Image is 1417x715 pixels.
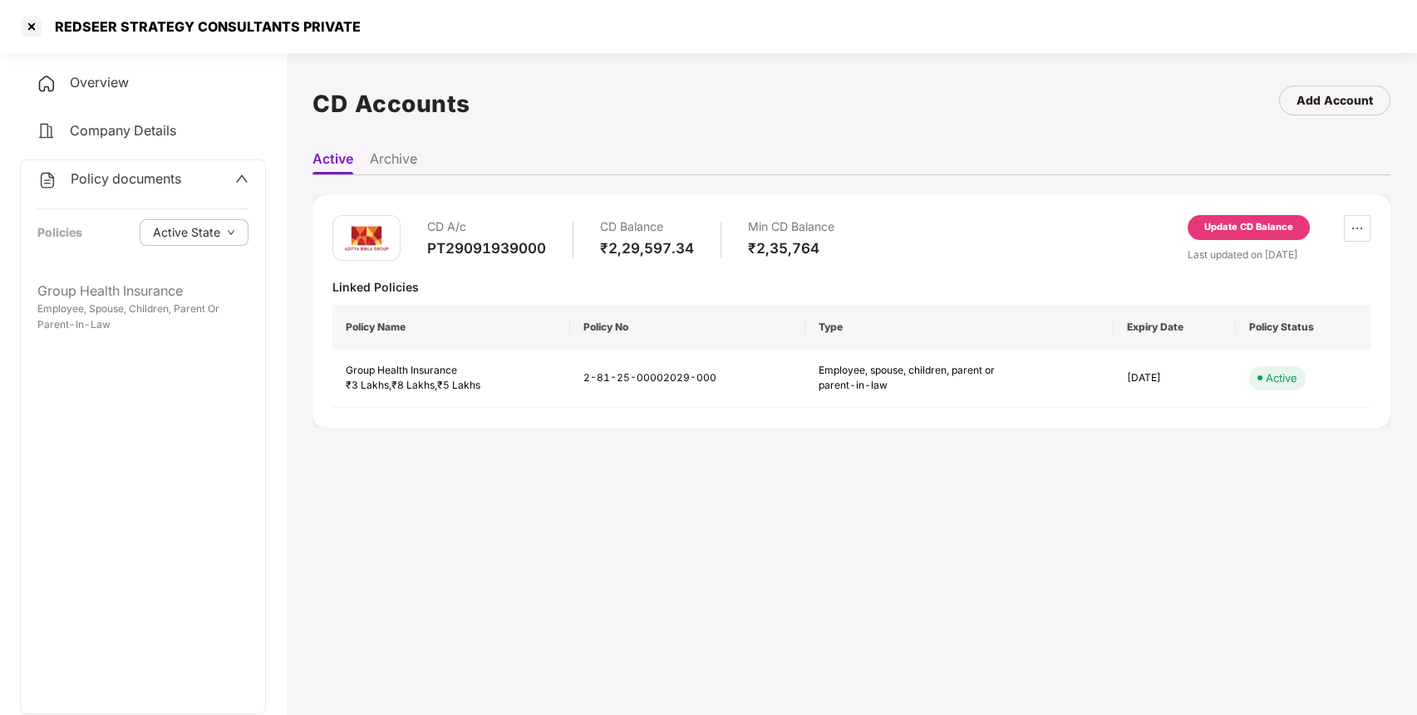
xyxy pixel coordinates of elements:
h1: CD Accounts [312,86,470,122]
li: Active [312,150,353,174]
button: ellipsis [1344,215,1370,242]
button: Active Statedown [140,219,248,246]
div: ₹2,29,597.34 [600,239,694,257]
th: Policy Status [1236,305,1370,350]
div: Last updated on [DATE] [1188,247,1370,262]
span: up [235,172,248,185]
div: Update CD Balance [1204,220,1293,235]
span: Company Details [70,122,176,139]
div: Employee, Spouse, Children, Parent Or Parent-In-Law [37,301,248,333]
th: Policy No [570,305,805,350]
th: Policy Name [332,305,570,350]
img: svg+xml;base64,PHN2ZyB4bWxucz0iaHR0cDovL3d3dy53My5vcmcvMjAwMC9zdmciIHdpZHRoPSIyNCIgaGVpZ2h0PSIyNC... [37,170,57,190]
span: ellipsis [1345,222,1370,235]
div: Active [1266,370,1297,386]
th: Type [805,305,1114,350]
th: Expiry Date [1114,305,1236,350]
div: Group Health Insurance [37,281,248,301]
img: svg+xml;base64,PHN2ZyB4bWxucz0iaHR0cDovL3d3dy53My5vcmcvMjAwMC9zdmciIHdpZHRoPSIyNCIgaGVpZ2h0PSIyNC... [37,121,57,141]
div: REDSEER STRATEGY CONSULTANTS PRIVATE [45,18,361,35]
div: CD Balance [600,215,694,239]
div: Linked Policies [332,279,1370,295]
img: svg+xml;base64,PHN2ZyB4bWxucz0iaHR0cDovL3d3dy53My5vcmcvMjAwMC9zdmciIHdpZHRoPSIyNCIgaGVpZ2h0PSIyNC... [37,74,57,94]
div: Group Health Insurance [346,363,557,379]
span: down [227,228,235,238]
span: Policy documents [71,170,181,187]
div: ₹2,35,764 [748,239,834,257]
span: ₹8 Lakhs , [391,379,437,391]
div: Policies [37,223,82,242]
td: [DATE] [1114,350,1236,409]
div: CD A/c [427,215,546,239]
div: Min CD Balance [748,215,834,239]
div: Employee, spouse, children, parent or parent-in-law [819,363,1001,394]
span: ₹5 Lakhs [437,379,480,391]
li: Archive [370,150,417,174]
img: aditya.png [342,213,391,263]
div: Add Account [1296,91,1373,110]
span: Overview [70,74,129,91]
td: 2-81-25-00002029-000 [570,350,805,409]
span: ₹3 Lakhs , [346,379,391,391]
span: Active State [153,223,220,242]
div: PT29091939000 [427,239,546,257]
